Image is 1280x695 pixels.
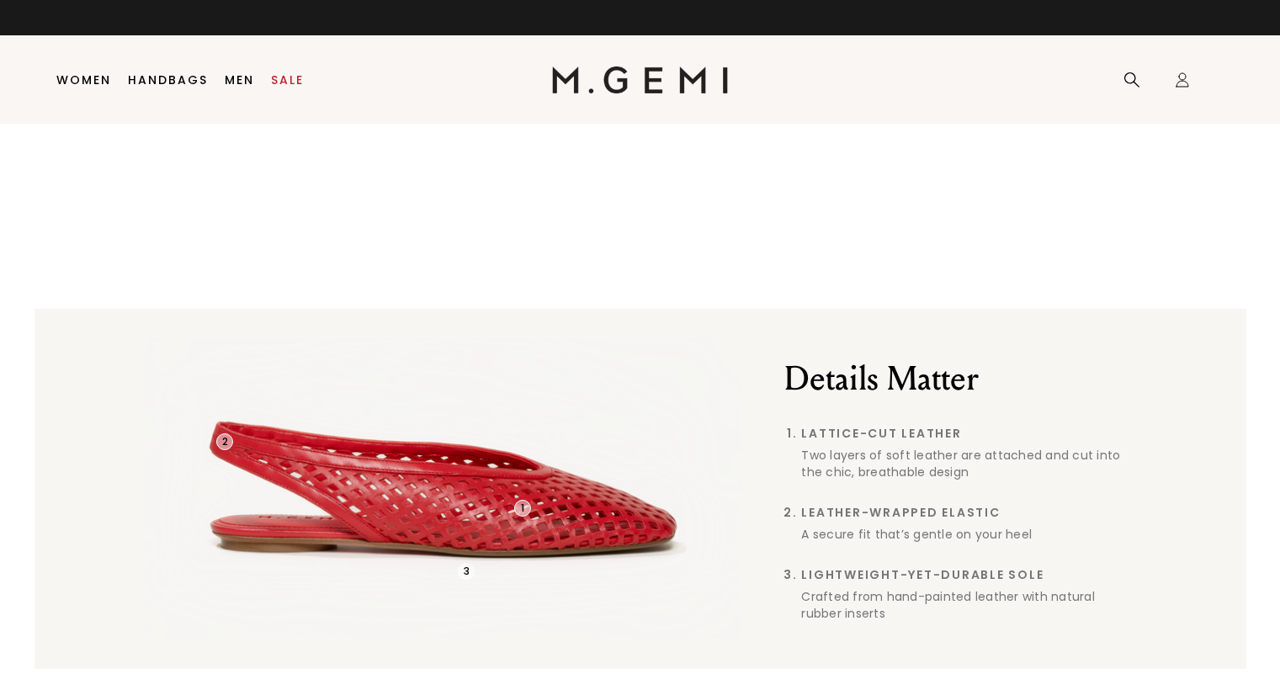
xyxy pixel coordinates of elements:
h2: Details Matter [784,358,1123,399]
div: A secure fit that’s gentle on your heel [801,526,1123,543]
img: M.Gemi [552,66,728,93]
div: Crafted from hand-painted leather with natural rubber inserts [801,588,1123,622]
div: 1 [514,500,531,517]
span: Leather-Wrapped Elastic [801,506,1123,519]
a: Men [225,73,254,87]
div: 2 [216,433,233,450]
a: Women [56,73,111,87]
span: Lightweight-Yet-Durable Sole [801,568,1123,581]
div: 3 [458,563,475,580]
a: Handbags [128,73,208,87]
div: Two layers of soft leather are attached and cut into the chic, breathable design [801,447,1123,480]
a: Sale [271,73,304,87]
span: Lattice-Cut Leather [801,427,1123,440]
